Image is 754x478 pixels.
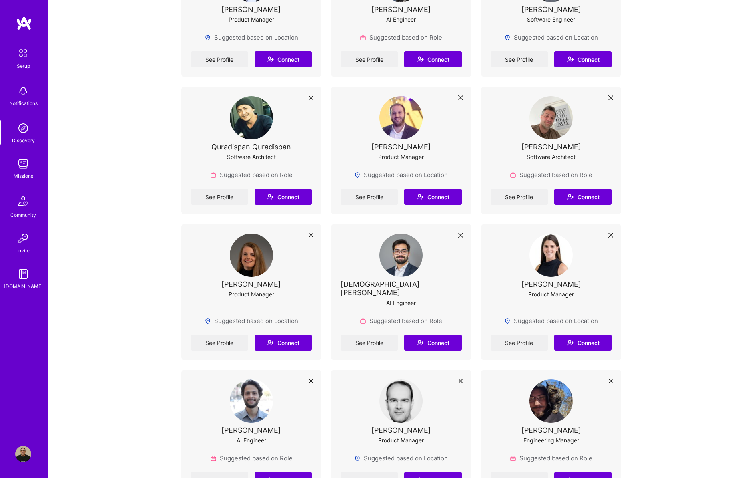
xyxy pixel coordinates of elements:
[309,233,313,238] i: icon Close
[608,95,613,100] i: icon Close
[386,15,416,24] div: AI Engineer
[527,15,575,24] div: Software Engineer
[205,34,211,41] img: Locations icon
[267,56,274,63] i: icon Connect
[404,335,461,351] button: Connect
[529,379,573,423] img: User Avatar
[17,62,30,70] div: Setup
[608,379,613,383] i: icon Close
[309,379,313,383] i: icon Close
[15,446,31,462] img: User Avatar
[529,234,573,277] img: User Avatar
[529,96,573,139] img: User Avatar
[211,143,291,151] div: Quradispan Quradispan
[205,318,211,324] img: Locations icon
[386,298,416,307] div: AI Engineer
[354,172,361,178] img: Locations icon
[378,153,424,161] div: Product Manager
[354,454,448,462] div: Suggested based on Location
[523,436,579,444] div: Engineering Manager
[458,233,463,238] i: icon Close
[360,318,366,324] img: Role icon
[404,189,461,205] button: Connect
[491,335,548,351] a: See Profile
[360,33,442,42] div: Suggested based on Role
[221,280,281,288] div: [PERSON_NAME]
[230,234,273,277] img: User Avatar
[309,95,313,100] i: icon Close
[378,436,424,444] div: Product Manager
[229,15,274,24] div: Product Manager
[379,379,423,423] img: User Avatar
[458,379,463,383] i: icon Close
[354,455,361,462] img: Locations icon
[4,282,43,290] div: [DOMAIN_NAME]
[504,317,598,325] div: Suggested based on Location
[417,193,424,200] i: icon Connect
[15,266,31,282] img: guide book
[221,5,281,14] div: [PERSON_NAME]
[15,230,31,246] img: Invite
[210,454,293,462] div: Suggested based on Role
[354,171,448,179] div: Suggested based on Location
[15,45,32,62] img: setup
[458,95,463,100] i: icon Close
[267,339,274,346] i: icon Connect
[510,171,592,179] div: Suggested based on Role
[528,290,574,298] div: Product Manager
[567,193,574,200] i: icon Connect
[255,335,312,351] button: Connect
[10,211,36,219] div: Community
[371,426,431,434] div: [PERSON_NAME]
[229,290,274,298] div: Product Manager
[15,156,31,172] img: teamwork
[210,172,217,178] img: Role icon
[16,16,32,30] img: logo
[267,193,274,200] i: icon Connect
[230,96,273,139] img: User Avatar
[371,143,431,151] div: [PERSON_NAME]
[341,280,462,297] div: [DEMOGRAPHIC_DATA][PERSON_NAME]
[341,189,398,205] a: See Profile
[510,454,592,462] div: Suggested based on Role
[17,246,30,255] div: Invite
[554,335,612,351] button: Connect
[9,99,38,107] div: Notifications
[210,455,217,462] img: Role icon
[491,51,548,67] a: See Profile
[608,233,613,238] i: icon Close
[191,51,248,67] a: See Profile
[13,446,33,462] a: User Avatar
[491,189,548,205] a: See Profile
[554,51,612,67] button: Connect
[237,436,266,444] div: AI Engineer
[417,56,424,63] i: icon Connect
[510,455,516,462] img: Role icon
[191,335,248,351] a: See Profile
[14,192,33,211] img: Community
[341,51,398,67] a: See Profile
[14,172,33,180] div: Missions
[504,318,511,324] img: Locations icon
[521,280,581,288] div: [PERSON_NAME]
[230,379,273,423] img: User Avatar
[341,335,398,351] a: See Profile
[527,153,576,161] div: Software Architect
[191,189,248,205] a: See Profile
[567,339,574,346] i: icon Connect
[205,317,298,325] div: Suggested based on Location
[404,51,461,67] button: Connect
[210,171,293,179] div: Suggested based on Role
[504,34,511,41] img: Locations icon
[227,153,276,161] div: Software Architect
[12,136,35,145] div: Discovery
[360,34,366,41] img: Role icon
[521,143,581,151] div: [PERSON_NAME]
[15,120,31,136] img: discovery
[15,83,31,99] img: bell
[255,51,312,67] button: Connect
[521,426,581,434] div: [PERSON_NAME]
[521,5,581,14] div: [PERSON_NAME]
[255,189,312,205] button: Connect
[504,33,598,42] div: Suggested based on Location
